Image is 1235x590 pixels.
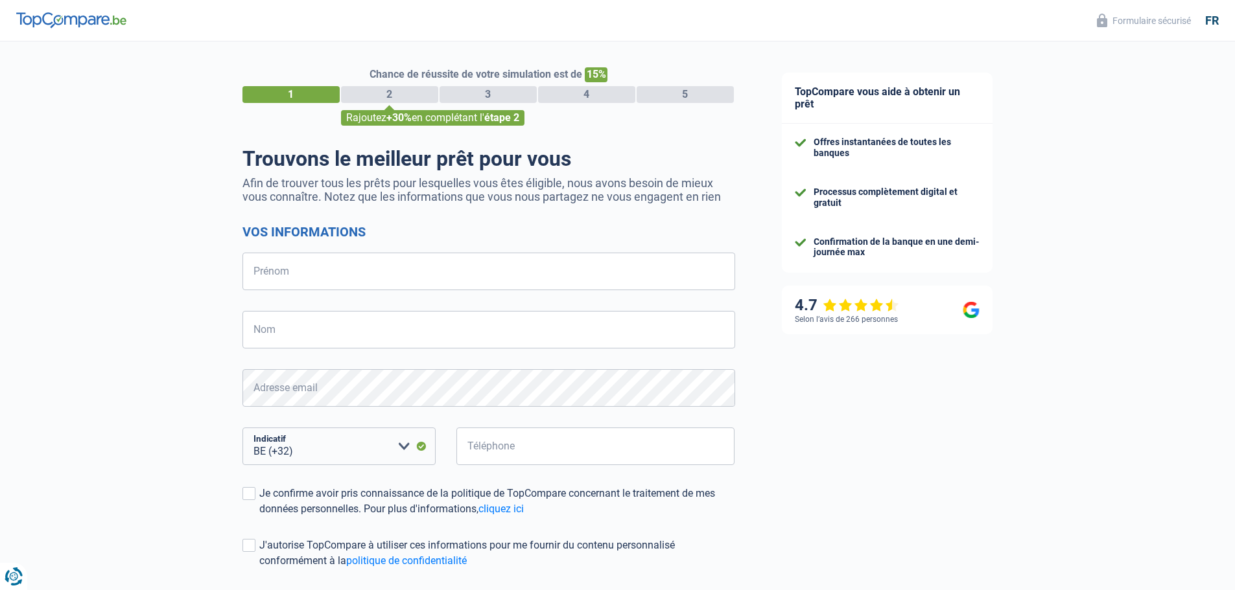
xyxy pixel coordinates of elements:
div: 2 [341,86,438,103]
div: Offres instantanées de toutes les banques [814,137,980,159]
div: J'autorise TopCompare à utiliser ces informations pour me fournir du contenu personnalisé conform... [259,538,735,569]
span: 15% [585,67,607,82]
div: fr [1205,14,1219,28]
img: TopCompare Logo [16,12,126,28]
h2: Vos informations [242,224,735,240]
div: 5 [637,86,734,103]
button: Formulaire sécurisé [1089,10,1199,31]
div: Confirmation de la banque en une demi-journée max [814,236,980,258]
input: 401020304 [456,427,735,465]
a: cliquez ici [478,503,524,515]
span: Chance de réussite de votre simulation est de [370,68,582,80]
div: Je confirme avoir pris connaissance de la politique de TopCompare concernant le traitement de mes... [259,486,735,517]
span: +30% [386,111,412,124]
a: politique de confidentialité [346,554,467,567]
div: 4 [538,86,635,103]
h1: Trouvons le meilleur prêt pour vous [242,146,735,171]
div: Rajoutez en complétant l' [341,110,524,126]
div: 4.7 [795,296,899,315]
div: 3 [440,86,537,103]
span: étape 2 [484,111,519,124]
div: Selon l’avis de 266 personnes [795,315,898,324]
div: Processus complètement digital et gratuit [814,187,980,209]
div: TopCompare vous aide à obtenir un prêt [782,73,993,124]
div: 1 [242,86,340,103]
p: Afin de trouver tous les prêts pour lesquelles vous êtes éligible, nous avons besoin de mieux vou... [242,176,735,203]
